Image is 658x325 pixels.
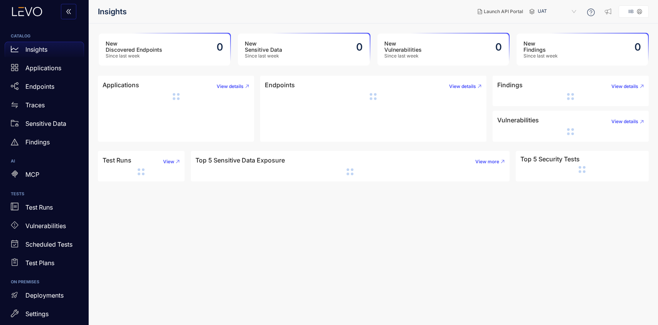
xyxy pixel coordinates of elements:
p: Applications [25,64,61,71]
h6: AI [11,159,78,164]
span: swap [11,101,19,109]
button: View details [210,80,249,93]
h4: Applications [103,81,139,88]
a: Test Plans [5,255,84,274]
h4: Endpoints [265,81,295,88]
button: View details [605,80,644,93]
span: View more [475,159,499,164]
button: double-left [61,4,76,19]
p: IIB [628,9,634,14]
p: Findings [25,139,50,146]
span: Since last week [245,53,282,59]
span: View [163,159,174,164]
span: View details [611,84,638,89]
h2: 0 [356,41,363,53]
p: Sensitive Data [25,120,66,127]
p: Scheduled Tests [25,241,72,248]
span: double-left [66,8,72,15]
h4: Test Runs [103,157,131,164]
a: Test Runs [5,200,84,218]
h2: 0 [634,41,641,53]
span: Since last week [106,53,162,59]
button: View details [443,80,482,93]
a: Settings [5,306,84,325]
h2: 0 [495,41,502,53]
p: Test Runs [25,204,53,211]
p: Traces [25,102,45,108]
h4: Findings [497,81,523,88]
h3: New Sensitive Data [245,41,282,53]
h4: Top 5 Sensitive Data Exposure [195,157,285,164]
span: Launch API Portal [484,9,523,14]
a: Sensitive Data [5,116,84,134]
h2: 0 [217,41,223,53]
a: Deployments [5,288,84,306]
p: Deployments [25,292,64,299]
p: MCP [25,171,39,178]
button: Launch API Portal [471,5,529,18]
span: Since last week [523,53,558,59]
button: View [157,156,180,168]
a: Endpoints [5,79,84,97]
span: Insights [98,7,127,16]
a: MCP [5,167,84,186]
span: Since last week [384,53,422,59]
p: Settings [25,310,49,317]
a: Findings [5,134,84,153]
span: View details [449,84,476,89]
h4: Top 5 Security Tests [520,156,580,162]
p: Endpoints [25,83,54,90]
h3: New Findings [523,41,558,53]
h3: New Vulnerabilities [384,41,422,53]
p: Test Plans [25,259,54,266]
h6: ON PREMISES [11,280,78,284]
span: UAT [538,5,578,18]
p: Vulnerabilities [25,222,66,229]
span: View details [217,84,244,89]
a: Applications [5,60,84,79]
button: View details [605,115,644,128]
a: Insights [5,42,84,60]
p: Insights [25,46,47,53]
h4: Vulnerabilities [497,117,539,124]
h6: CATALOG [11,34,78,39]
span: warning [11,138,19,146]
a: Traces [5,97,84,116]
a: Scheduled Tests [5,237,84,255]
h6: TESTS [11,192,78,196]
a: Vulnerabilities [5,218,84,237]
span: View details [611,119,638,124]
button: View more [469,156,505,168]
h3: New Discovered Endpoints [106,41,162,53]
